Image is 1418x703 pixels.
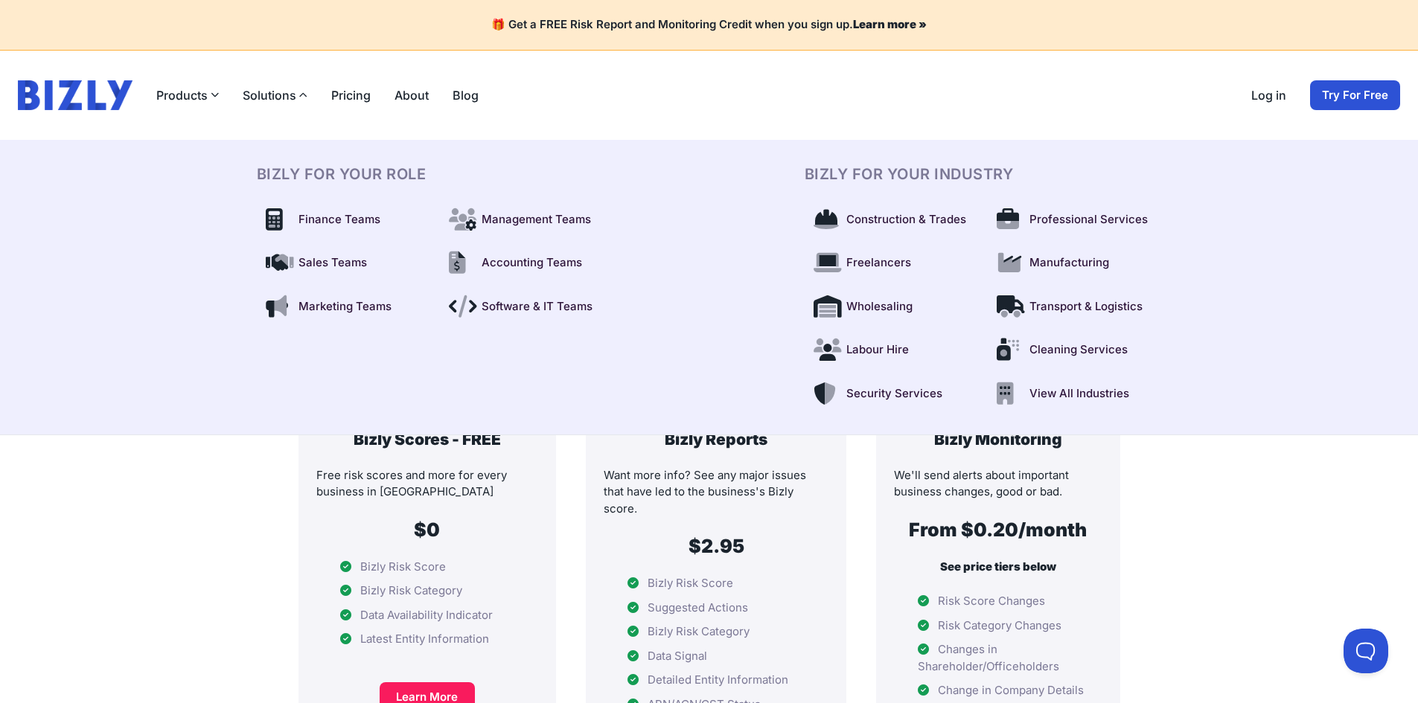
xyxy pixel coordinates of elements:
a: Sales Teams [257,245,431,280]
a: Cleaning Services [988,333,1162,367]
li: Risk Score Changes [894,593,1102,610]
a: Management Teams [440,202,614,237]
li: Changes in Shareholder/Officeholders [894,641,1102,675]
h3: Bizly Scores - FREE [316,429,539,449]
a: Log in [1251,86,1286,104]
p: Free risk scores and more for every business in [GEOGRAPHIC_DATA] [316,467,539,501]
li: Bizly Risk Category [604,623,828,641]
a: Finance Teams [257,202,431,237]
li: Latest Entity Information [316,631,539,648]
h3: BIZLY For Your Industry [805,164,1162,184]
h2: $2.95 [604,535,828,557]
h3: Bizly Monitoring [894,429,1102,449]
span: Management Teams [482,211,591,228]
a: Blog [453,86,479,104]
a: Accounting Teams [440,245,614,280]
li: Detailed Entity Information [604,672,828,689]
span: Marketing Teams [298,298,392,315]
a: View All Industries [988,376,1162,411]
span: Transport & Logistics [1029,298,1143,315]
span: View All Industries [1029,385,1129,402]
span: Wholesaling [846,298,913,315]
li: Suggested Actions [604,600,828,617]
a: Software & IT Teams [440,289,614,324]
span: Manufacturing [1029,254,1109,272]
p: Want more info? See any major issues that have led to the business's Bizly score. [604,467,828,518]
span: Accounting Teams [482,254,582,272]
a: Transport & Logistics [988,289,1162,324]
a: Freelancers [805,245,979,280]
li: Data Availability Indicator [316,607,539,624]
button: Solutions [243,86,307,104]
span: Freelancers [846,254,911,272]
a: Pricing [331,86,371,104]
li: Bizly Risk Score [604,575,828,592]
a: Learn more » [853,17,927,31]
span: Construction & Trades [846,211,966,228]
a: Professional Services [988,202,1162,237]
h2: $0 [316,519,539,541]
span: Finance Teams [298,211,380,228]
a: Wholesaling [805,289,979,324]
span: Professional Services [1029,211,1148,228]
a: Security Services [805,376,979,411]
span: Security Services [846,385,942,402]
li: Bizly Risk Category [316,582,539,600]
a: Construction & Trades [805,202,979,237]
a: About [395,86,429,104]
h3: BIZLY For Your Role [257,164,614,184]
span: Software & IT Teams [482,298,593,315]
p: We'll send alerts about important business changes, good or bad. [894,467,1102,501]
li: Risk Category Changes [894,617,1102,635]
a: Manufacturing [988,245,1162,280]
h3: Bizly Reports [604,429,828,449]
a: Try For Free [1310,80,1400,110]
p: See price tiers below [894,559,1102,576]
iframe: Toggle Customer Support [1344,629,1388,673]
li: Data Signal [604,648,828,665]
span: Sales Teams [298,254,367,272]
span: Labour Hire [846,341,909,359]
button: Products [156,86,219,104]
li: Bizly Risk Score [316,559,539,576]
h2: From $0.20/month [894,519,1102,541]
a: Labour Hire [805,333,979,367]
h4: 🎁 Get a FREE Risk Report and Monitoring Credit when you sign up. [18,18,1400,32]
a: Marketing Teams [257,289,431,324]
span: Cleaning Services [1029,341,1128,359]
li: Change in Company Details [894,682,1102,699]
